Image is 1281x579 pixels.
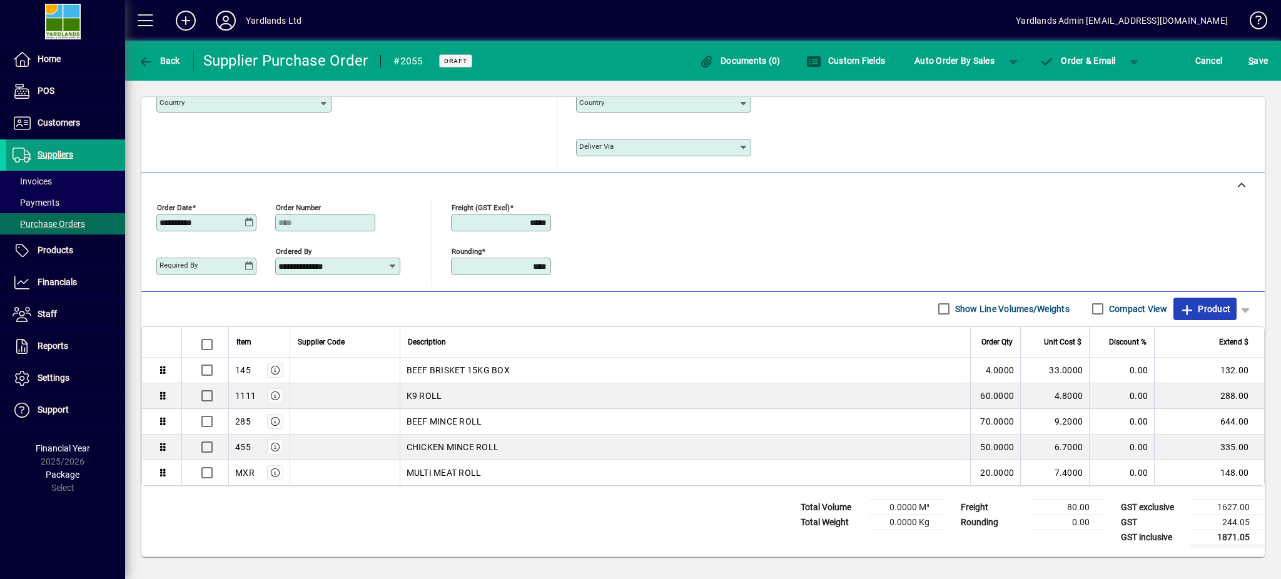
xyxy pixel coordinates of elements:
[6,171,125,192] a: Invoices
[1020,435,1089,460] td: 6.7000
[1020,358,1089,383] td: 33.0000
[1020,383,1089,409] td: 4.8000
[38,149,73,159] span: Suppliers
[579,142,614,151] mat-label: Deliver via
[407,466,482,479] span: MULTI MEAT ROLL
[1089,435,1154,460] td: 0.00
[157,203,192,211] mat-label: Order date
[235,441,251,453] div: 455
[159,261,198,269] mat-label: Required by
[452,203,510,211] mat-label: Freight (GST excl)
[1245,49,1271,72] button: Save
[1089,358,1154,383] td: 0.00
[1089,383,1154,409] td: 0.00
[970,435,1020,460] td: 50.0000
[1020,460,1089,485] td: 7.4000
[1154,435,1264,460] td: 335.00
[970,358,1020,383] td: 4.0000
[1180,299,1230,319] span: Product
[235,466,255,479] div: MXR
[6,363,125,394] a: Settings
[6,213,125,234] a: Purchase Orders
[135,49,183,72] button: Back
[6,76,125,107] a: POS
[699,56,781,66] span: Documents (0)
[159,98,185,107] mat-label: Country
[1115,515,1190,530] td: GST
[38,86,54,96] span: POS
[6,267,125,298] a: Financials
[803,49,888,72] button: Custom Fields
[1109,335,1147,349] span: Discount %
[954,500,1030,515] td: Freight
[954,515,1030,530] td: Rounding
[1190,530,1265,545] td: 1871.05
[38,54,61,64] span: Home
[794,515,869,530] td: Total Weight
[13,176,52,186] span: Invoices
[1154,409,1264,435] td: 644.00
[13,219,85,229] span: Purchase Orders
[6,108,125,139] a: Customers
[203,51,368,71] div: Supplier Purchase Order
[452,246,482,255] mat-label: Rounding
[1219,335,1248,349] span: Extend $
[38,245,73,255] span: Products
[38,341,68,351] span: Reports
[38,277,77,287] span: Financials
[38,118,80,128] span: Customers
[970,409,1020,435] td: 70.0000
[869,515,944,530] td: 0.0000 Kg
[869,500,944,515] td: 0.0000 M³
[6,299,125,330] a: Staff
[236,335,251,349] span: Item
[1154,358,1264,383] td: 132.00
[166,9,206,32] button: Add
[6,235,125,266] a: Products
[1106,303,1167,315] label: Compact View
[1115,530,1190,545] td: GST inclusive
[407,415,482,428] span: BEEF MINCE ROLL
[38,405,69,415] span: Support
[246,11,301,31] div: Yardlands Ltd
[1089,409,1154,435] td: 0.00
[1040,56,1116,66] span: Order & Email
[6,192,125,213] a: Payments
[914,51,995,71] span: Auto Order By Sales
[908,49,1001,72] button: Auto Order By Sales
[1115,500,1190,515] td: GST exclusive
[125,49,194,72] app-page-header-button: Back
[1154,383,1264,409] td: 288.00
[407,441,499,453] span: CHICKEN MINCE ROLL
[1016,11,1228,31] div: Yardlands Admin [EMAIL_ADDRESS][DOMAIN_NAME]
[1020,409,1089,435] td: 9.2000
[953,303,1070,315] label: Show Line Volumes/Weights
[1248,56,1253,66] span: S
[1195,51,1223,71] span: Cancel
[6,331,125,362] a: Reports
[806,56,885,66] span: Custom Fields
[970,383,1020,409] td: 60.0000
[276,203,321,211] mat-label: Order number
[298,335,345,349] span: Supplier Code
[13,198,59,208] span: Payments
[407,390,442,402] span: K9 ROLL
[393,51,423,71] div: #2055
[1089,460,1154,485] td: 0.00
[1240,3,1265,43] a: Knowledge Base
[970,460,1020,485] td: 20.0000
[696,49,784,72] button: Documents (0)
[1192,49,1226,72] button: Cancel
[38,373,69,383] span: Settings
[1154,460,1264,485] td: 148.00
[1044,335,1081,349] span: Unit Cost $
[1033,49,1122,72] button: Order & Email
[1190,515,1265,530] td: 244.05
[1173,298,1237,320] button: Product
[6,44,125,75] a: Home
[6,395,125,426] a: Support
[1030,500,1105,515] td: 80.00
[235,415,251,428] div: 285
[794,500,869,515] td: Total Volume
[46,470,79,480] span: Package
